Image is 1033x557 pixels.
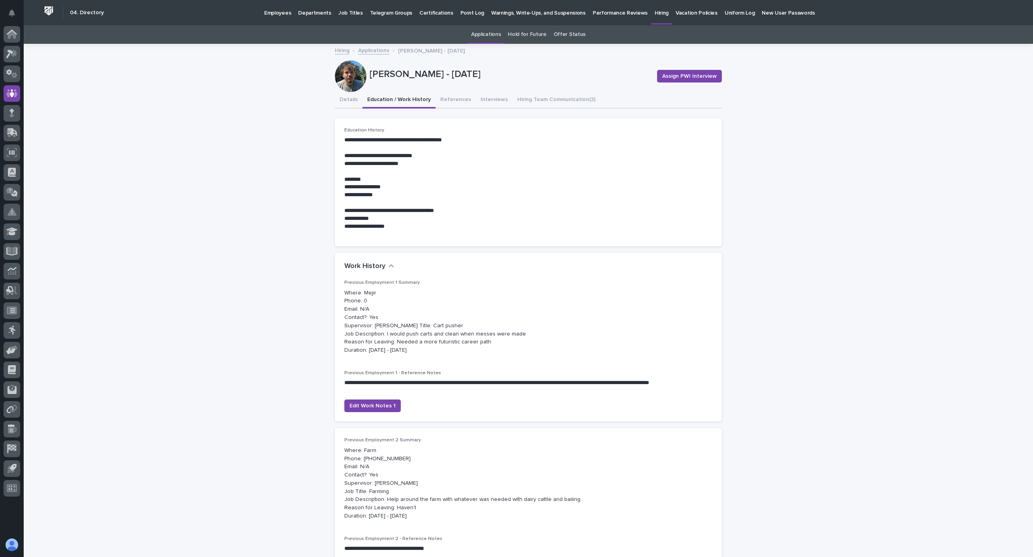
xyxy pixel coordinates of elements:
span: Education History [344,128,384,133]
a: Applications [471,25,501,44]
button: users-avatar [4,536,20,553]
span: Edit Work Notes 1 [349,402,396,410]
span: Previous Employment 1 Summary [344,280,420,285]
div: Notifications [10,9,20,22]
p: [PERSON_NAME] - [DATE] [370,69,651,80]
button: References [436,92,476,109]
button: Work History [344,262,394,271]
a: Offer Status [554,25,586,44]
button: Hiring Team Communication (3) [513,92,600,109]
span: Previous Employment 2 - Reference Notes [344,536,442,541]
button: Education / Work History [362,92,436,109]
p: Where: Farm Phone: [PHONE_NUMBER] Email: N/A Contact?: Yes Supervisor: [PERSON_NAME] Job Title: F... [344,446,712,520]
span: Previous Employment 1 - Reference Notes [344,371,441,375]
span: Assign PWI Interview [662,72,717,80]
button: Details [335,92,362,109]
button: Assign PWI Interview [657,70,722,83]
a: Hold for Future [508,25,546,44]
a: Hiring [335,45,349,54]
button: Edit Work Notes 1 [344,399,401,412]
h2: 04. Directory [70,9,104,16]
span: Previous Employment 2 Summary [344,438,421,443]
button: Interviews [476,92,513,109]
img: Workspace Logo [41,4,56,18]
button: Notifications [4,5,20,21]
a: Applications [358,45,389,54]
p: Where: Mejir Phone: 0 Email: N/A Contact?: Yes Supervisor: [PERSON_NAME] Title: Cart pusher Job D... [344,289,712,354]
h2: Work History [344,262,385,271]
p: [PERSON_NAME] - [DATE] [398,46,465,54]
